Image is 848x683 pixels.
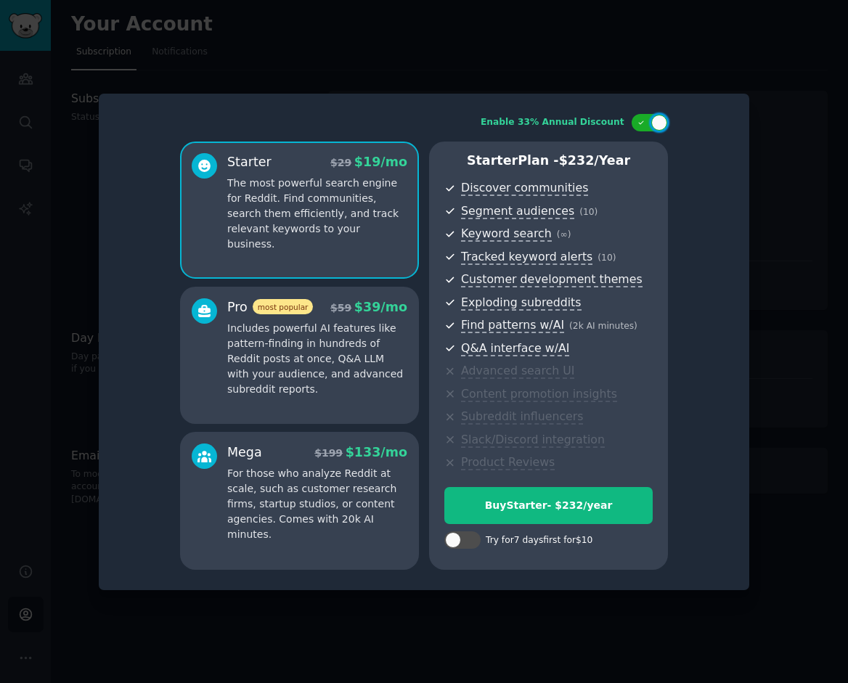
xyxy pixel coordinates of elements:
span: Tracked keyword alerts [461,250,592,265]
p: Includes powerful AI features like pattern-finding in hundreds of Reddit posts at once, Q&A LLM w... [227,321,407,397]
span: Keyword search [461,226,552,242]
span: $ 39 /mo [354,300,407,314]
div: Starter [227,153,272,171]
p: The most powerful search engine for Reddit. Find communities, search them efficiently, and track ... [227,176,407,252]
span: $ 59 [330,302,351,314]
span: Segment audiences [461,204,574,219]
div: Buy Starter - $ 232 /year [445,498,652,513]
span: Discover communities [461,181,588,196]
span: Find patterns w/AI [461,318,564,333]
span: Customer development themes [461,272,643,287]
span: ( ∞ ) [557,229,571,240]
span: Slack/Discord integration [461,433,605,448]
span: Q&A interface w/AI [461,341,569,356]
button: BuyStarter- $232/year [444,487,653,524]
span: Subreddit influencers [461,409,583,425]
p: Starter Plan - [444,152,653,170]
span: Product Reviews [461,455,555,470]
span: ( 2k AI minutes ) [569,321,637,331]
span: $ 19 /mo [354,155,407,169]
div: Pro [227,298,313,316]
span: Content promotion insights [461,387,617,402]
span: ( 10 ) [579,207,598,217]
span: $ 199 [314,447,343,459]
span: Exploding subreddits [461,295,581,311]
div: Enable 33% Annual Discount [481,116,624,129]
div: Try for 7 days first for $10 [486,534,592,547]
div: Mega [227,443,262,462]
span: ( 10 ) [598,253,616,263]
span: Advanced search UI [461,364,574,379]
span: most popular [253,299,314,314]
p: For those who analyze Reddit at scale, such as customer research firms, startup studios, or conte... [227,466,407,542]
span: $ 29 [330,157,351,168]
span: $ 133 /mo [346,445,407,459]
span: $ 232 /year [559,153,630,168]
